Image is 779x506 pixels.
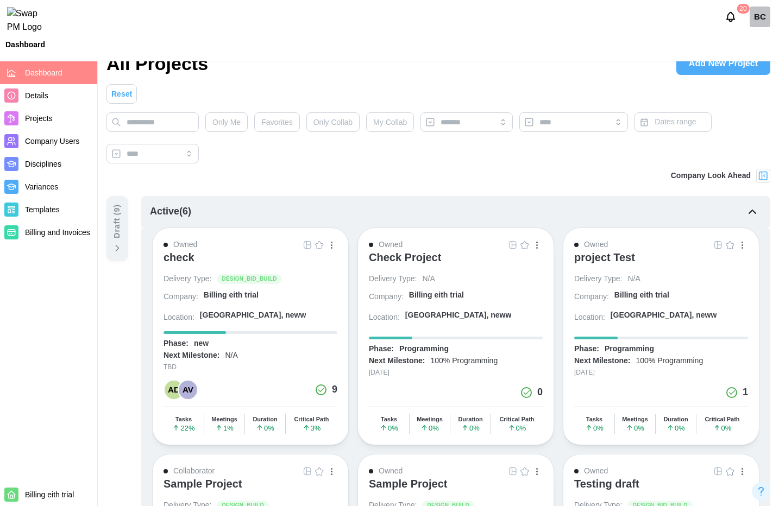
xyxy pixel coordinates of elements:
button: Reset [106,84,137,104]
div: Location: [574,312,605,323]
div: Tasks [586,416,602,423]
span: Billing and Invoices [25,228,90,237]
button: Grid Icon [507,465,519,477]
div: Location: [369,312,400,323]
div: Owned [584,239,608,251]
div: Collaborator [173,465,215,477]
div: project Test [574,251,635,264]
div: BC [750,7,770,27]
img: Project Look Ahead Button [758,170,769,181]
button: Empty Star [313,465,325,477]
div: Critical Path [499,416,534,423]
div: [DATE] [574,368,748,378]
div: Billing eith trial [204,290,259,301]
div: N/A [225,350,237,361]
div: Owned [173,239,197,251]
div: 20 [737,4,749,14]
div: AD [165,381,183,399]
img: Empty Star [520,241,529,249]
button: Empty Star [519,239,531,251]
div: N/A [627,274,640,284]
img: Swap PM Logo [7,7,51,34]
div: Phase: [164,338,189,349]
span: Dashboard [25,68,62,77]
span: Only Collab [313,113,353,131]
span: Add New Project [689,53,758,74]
button: Notifications [721,8,740,26]
img: Grid Icon [508,467,517,476]
div: Next Milestone: [164,350,219,361]
div: [GEOGRAPHIC_DATA], neww [200,310,306,321]
div: Next Milestone: [574,356,630,366]
div: Company: [164,292,198,302]
div: Billing eith trial [614,290,669,301]
div: Tasks [175,416,192,423]
div: Sample Project [369,477,448,490]
img: Empty Star [726,241,734,249]
div: 9 [332,382,337,397]
span: 0 % [256,424,274,432]
div: Duration [663,416,688,423]
span: Favorites [261,113,293,131]
div: Delivery Type: [574,274,622,284]
span: Reset [111,85,132,103]
span: Only Me [212,113,241,131]
span: Projects [25,114,53,123]
div: Active ( 6 ) [150,204,191,219]
button: Grid Icon [301,239,313,251]
button: Empty Star [724,465,736,477]
div: Programming [399,344,449,355]
div: Meetings [622,416,648,423]
div: Check Project [369,251,441,264]
img: Grid Icon [303,241,312,249]
div: 100% Programming [430,356,498,366]
span: 0 % [667,424,685,432]
a: Add New Project [676,52,770,75]
img: Grid Icon [714,467,723,476]
img: Grid Icon [714,241,723,249]
button: Only Collab [306,112,360,132]
div: [GEOGRAPHIC_DATA], neww [611,310,717,321]
div: Company Look Ahead [671,170,751,182]
button: Grid Icon [301,465,313,477]
a: Grid Icon [712,465,724,477]
div: [DATE] [369,368,543,378]
a: Grid Icon [712,239,724,251]
span: 3 % [303,424,321,432]
span: Details [25,91,48,100]
span: 0 % [585,424,604,432]
span: 0 % [420,424,439,432]
div: Draft ( 9 ) [111,204,123,238]
div: AV [179,381,197,399]
span: Dates range [655,117,696,126]
div: Next Milestone: [369,356,425,366]
div: Phase: [369,344,394,355]
img: Empty Star [315,467,324,476]
span: 0 % [461,424,480,432]
button: Dates range [634,112,711,132]
img: Grid Icon [303,467,312,476]
button: Empty Star [724,239,736,251]
div: Owned [379,239,403,251]
a: Sample Project [164,477,337,500]
span: 0 % [380,424,398,432]
div: Delivery Type: [164,274,211,284]
div: Sample Project [164,477,242,490]
span: Company Users [25,137,79,146]
a: Billing eith trial [614,290,748,305]
div: TBD [164,362,337,372]
span: Disciplines [25,160,61,168]
span: Variances [25,182,58,191]
a: Billing eith trial [409,290,543,305]
div: Phase: [574,344,599,355]
span: 0 % [508,424,526,432]
a: Billing check [750,7,770,27]
button: Favorites [254,112,300,132]
div: Duration [253,416,277,423]
span: 0 % [626,424,644,432]
div: Meetings [417,416,443,423]
div: Programming [605,344,654,355]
